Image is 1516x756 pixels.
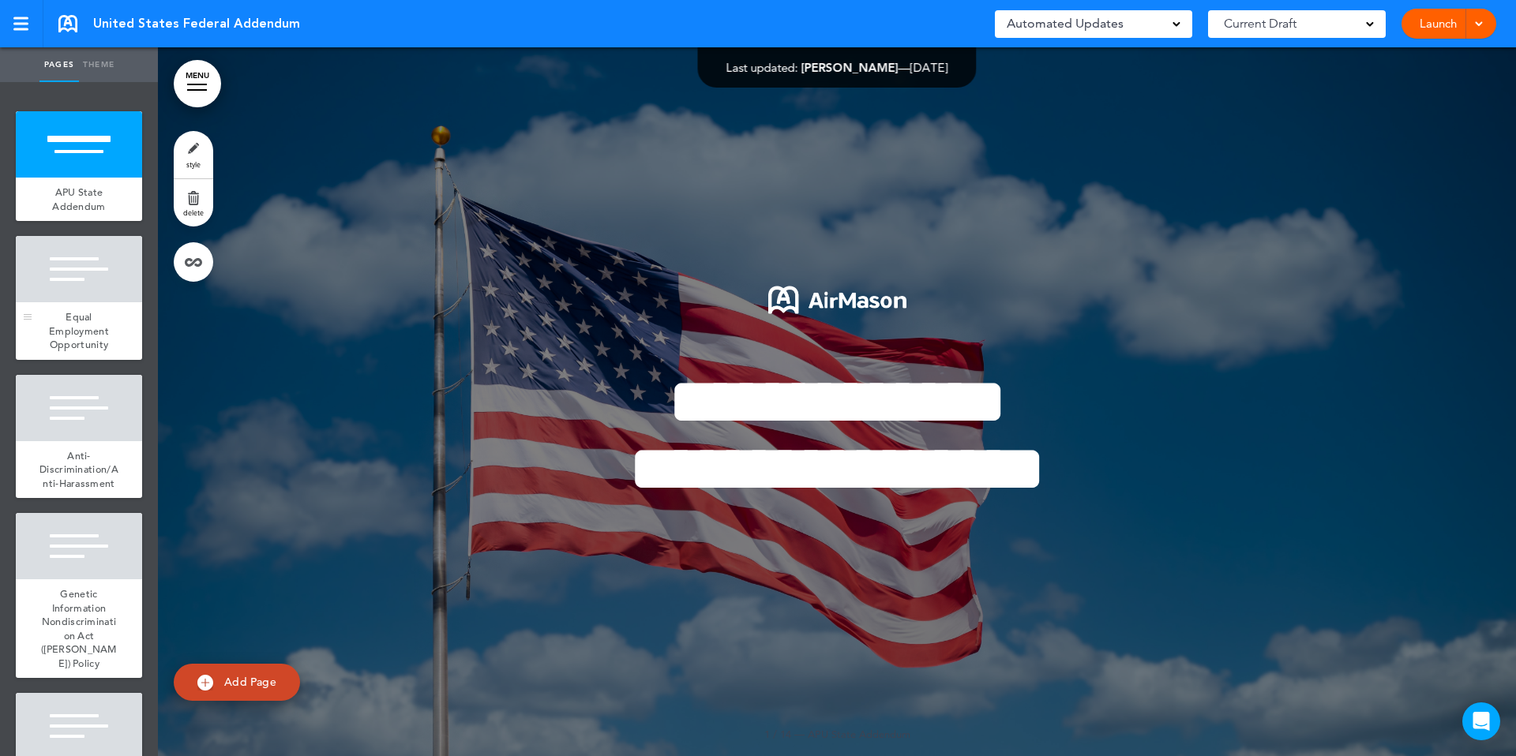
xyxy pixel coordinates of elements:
div: Open Intercom Messenger [1462,702,1500,740]
span: [PERSON_NAME] [801,60,899,75]
span: style [186,159,201,169]
a: delete [174,179,213,226]
span: Automated Updates [1007,13,1124,35]
span: Add Page [224,675,276,689]
a: Equal Employment Opportunity [16,302,142,360]
a: APU State Addendum [16,178,142,221]
span: Equal Employment Opportunity [49,310,109,351]
span: delete [183,208,204,217]
img: 1722553576973-Airmason_logo_White.png [768,286,906,314]
span: [DATE] [910,60,948,75]
a: MENU [174,60,221,107]
span: — [794,728,805,740]
a: Anti-Discrimination/Anti-Harassment [16,441,142,499]
a: Launch [1413,9,1463,39]
span: 1 / 14 [764,728,791,740]
a: Genetic Information Nondiscrimination Act ([PERSON_NAME]) Policy [16,579,142,678]
span: Last updated: [726,60,798,75]
span: Anti-Discrimination/Anti-Harassment [39,449,118,490]
div: — [726,62,948,73]
span: Genetic Information Nondiscrimination Act ([PERSON_NAME]) Policy [41,587,117,670]
span: APU State Addendum [808,728,910,740]
span: APU State Addendum [52,185,105,213]
span: United States Federal Addendum [93,15,300,32]
a: Pages [39,47,79,82]
a: style [174,131,213,178]
a: Add Page [174,664,300,701]
span: Current Draft [1224,13,1296,35]
img: add.svg [197,675,213,691]
a: Theme [79,47,118,82]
